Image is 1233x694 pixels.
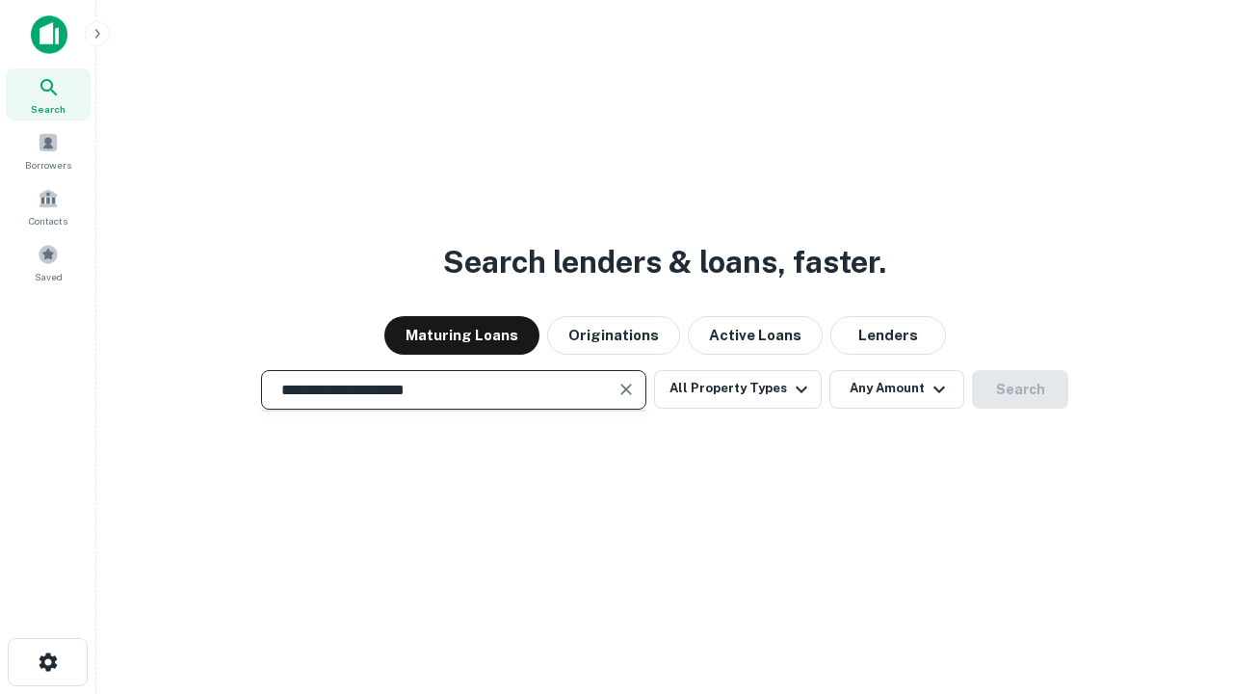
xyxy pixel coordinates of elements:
[6,236,91,288] a: Saved
[613,376,640,403] button: Clear
[31,15,67,54] img: capitalize-icon.png
[384,316,539,355] button: Maturing Loans
[443,239,886,285] h3: Search lenders & loans, faster.
[654,370,822,409] button: All Property Types
[1137,540,1233,632] iframe: Chat Widget
[31,101,66,117] span: Search
[830,316,946,355] button: Lenders
[547,316,680,355] button: Originations
[829,370,964,409] button: Any Amount
[688,316,823,355] button: Active Loans
[6,180,91,232] a: Contacts
[6,68,91,120] a: Search
[6,124,91,176] a: Borrowers
[29,213,67,228] span: Contacts
[35,269,63,284] span: Saved
[25,157,71,173] span: Borrowers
